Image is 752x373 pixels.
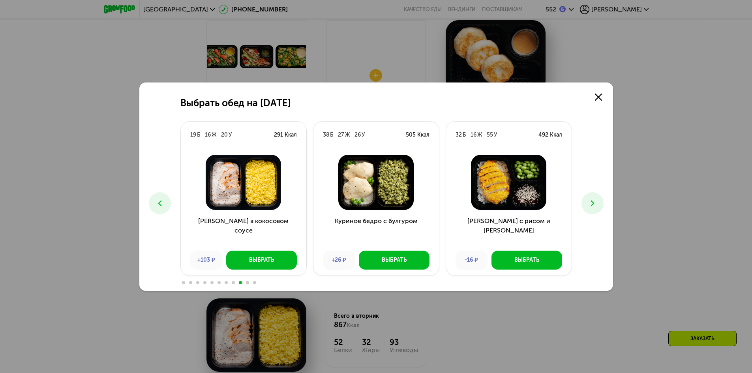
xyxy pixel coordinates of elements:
button: Выбрать [226,251,297,270]
h3: [PERSON_NAME] с рисом и [PERSON_NAME] [446,216,572,245]
div: +103 ₽ [190,251,222,270]
div: 291 Ккал [274,131,297,139]
div: 492 Ккал [538,131,562,139]
div: 27 [338,131,344,139]
div: 26 [354,131,361,139]
h3: [PERSON_NAME] в кокосовом соусе [181,216,306,245]
div: 16 [471,131,476,139]
div: Выбрать [382,256,407,264]
div: У [362,131,365,139]
div: Ж [212,131,216,139]
div: 20 [221,131,228,139]
div: 19 [190,131,196,139]
div: +26 ₽ [323,251,355,270]
button: Выбрать [491,251,562,270]
h3: Куриное бедро с булгуром [313,216,439,245]
img: Куриное бедро с булгуром [320,155,433,210]
div: Б [330,131,333,139]
div: 16 [205,131,211,139]
div: 55 [487,131,493,139]
div: Выбрать [514,256,539,264]
img: Курица в кокосовом соусе [187,155,300,210]
h2: Выбрать обед на [DATE] [180,97,291,109]
div: -16 ₽ [456,251,488,270]
div: 38 [323,131,329,139]
div: У [494,131,497,139]
img: Кацудон с рисом и эдамаме [452,155,565,210]
div: Б [197,131,200,139]
div: Ж [345,131,350,139]
div: Выбрать [249,256,274,264]
div: 505 Ккал [406,131,429,139]
div: Ж [477,131,482,139]
div: У [229,131,232,139]
button: Выбрать [359,251,429,270]
div: 32 [456,131,462,139]
div: Б [463,131,466,139]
